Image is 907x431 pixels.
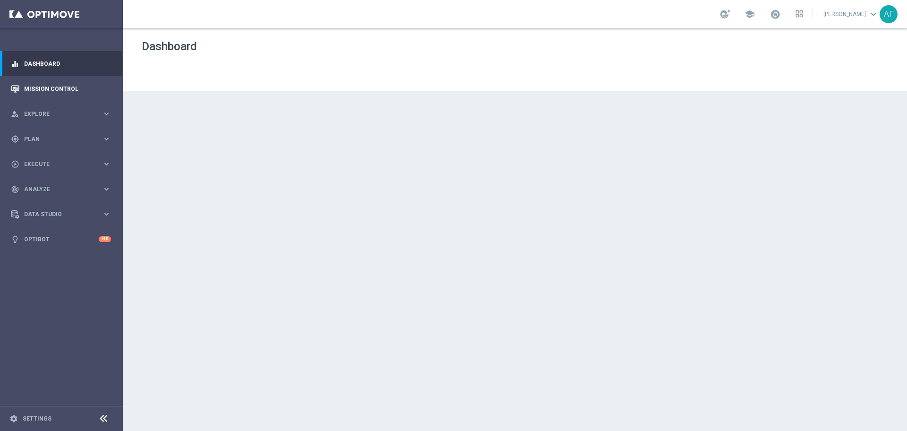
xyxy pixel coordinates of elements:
[11,185,102,194] div: Analyze
[24,111,102,117] span: Explore
[11,110,102,118] div: Explore
[744,9,755,19] span: school
[24,136,102,142] span: Plan
[10,60,111,68] button: equalizer Dashboard
[11,51,111,76] div: Dashboard
[102,109,111,118] i: keyboard_arrow_right
[10,185,111,193] button: track_changes Analyze keyboard_arrow_right
[24,76,111,101] a: Mission Control
[10,85,111,93] button: Mission Control
[11,227,111,252] div: Optibot
[11,160,19,168] i: play_circle_outline
[11,235,19,244] i: lightbulb
[10,211,111,218] button: Data Studio keyboard_arrow_right
[11,135,19,143] i: gps_fixed
[11,110,19,118] i: person_search
[10,135,111,143] button: gps_fixed Plan keyboard_arrow_right
[11,160,102,168] div: Execute
[24,186,102,192] span: Analyze
[102,159,111,168] i: keyboard_arrow_right
[11,210,102,219] div: Data Studio
[11,76,111,101] div: Mission Control
[23,416,51,422] a: Settings
[11,135,102,143] div: Plan
[10,236,111,243] button: lightbulb Optibot +10
[10,110,111,118] button: person_search Explore keyboard_arrow_right
[24,211,102,217] span: Data Studio
[102,185,111,194] i: keyboard_arrow_right
[10,160,111,168] button: play_circle_outline Execute keyboard_arrow_right
[24,161,102,167] span: Execute
[9,414,18,423] i: settings
[102,134,111,143] i: keyboard_arrow_right
[11,185,19,194] i: track_changes
[11,60,19,68] i: equalizer
[99,236,111,242] div: +10
[24,227,99,252] a: Optibot
[868,9,879,19] span: keyboard_arrow_down
[822,7,880,21] a: [PERSON_NAME]keyboard_arrow_down
[24,51,111,76] a: Dashboard
[102,210,111,219] i: keyboard_arrow_right
[880,5,898,23] div: AF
